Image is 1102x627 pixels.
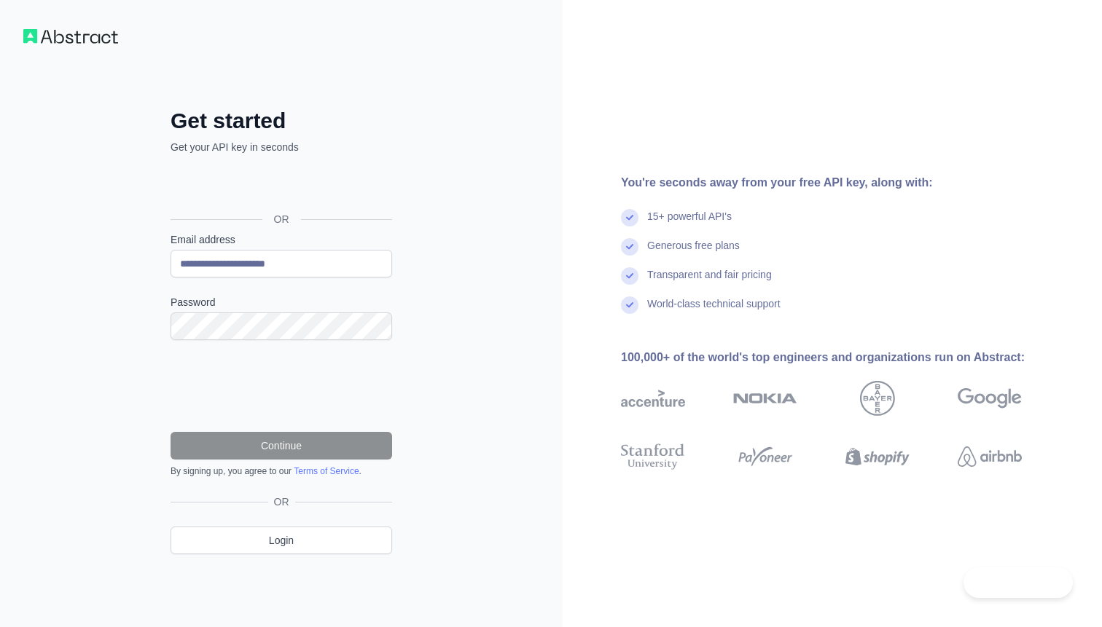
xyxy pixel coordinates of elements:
button: Continue [171,432,392,460]
div: 100,000+ of the world's top engineers and organizations run on Abstract: [621,349,1068,366]
a: Login [171,527,392,554]
img: check mark [621,267,638,285]
iframe: Sign in with Google Button [163,170,396,202]
div: 15+ powerful API's [647,209,732,238]
img: shopify [845,441,910,473]
img: check mark [621,238,638,256]
img: bayer [860,381,895,416]
div: Transparent and fair pricing [647,267,772,296]
a: Terms of Service [294,466,359,476]
span: OR [262,212,301,226]
span: OR [268,494,295,509]
iframe: reCAPTCHA [171,358,392,414]
img: check mark [621,296,638,314]
label: Email address [171,232,392,247]
img: nokia [733,381,797,416]
img: accenture [621,381,685,416]
img: check mark [621,209,638,226]
div: Sign in with Google. Opens in new tab [171,170,389,202]
label: Password [171,295,392,309]
div: Generous free plans [647,238,740,267]
div: By signing up, you agree to our . [171,465,392,477]
iframe: Toggle Customer Support [964,567,1073,598]
h2: Get started [171,108,392,134]
img: stanford university [621,441,685,473]
img: airbnb [958,441,1022,473]
img: Workflow [23,29,118,44]
img: payoneer [733,441,797,473]
img: google [958,381,1022,416]
div: World-class technical support [647,296,781,326]
p: Get your API key in seconds [171,140,392,154]
div: You're seconds away from your free API key, along with: [621,174,1068,192]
